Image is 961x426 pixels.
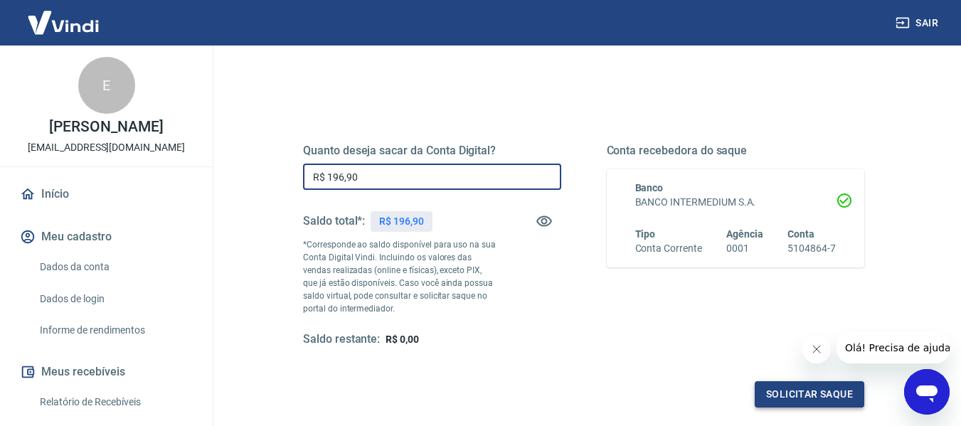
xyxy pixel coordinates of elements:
[635,195,837,210] h6: BANCO INTERMEDIUM S.A.
[28,140,185,155] p: [EMAIL_ADDRESS][DOMAIN_NAME]
[303,214,365,228] h5: Saldo total*:
[379,214,424,229] p: R$ 196,90
[787,228,814,240] span: Conta
[386,334,419,345] span: R$ 0,00
[787,241,836,256] h6: 5104864-7
[635,228,656,240] span: Tipo
[49,119,163,134] p: [PERSON_NAME]
[802,335,831,363] iframe: Fechar mensagem
[17,1,110,44] img: Vindi
[17,356,196,388] button: Meus recebíveis
[34,284,196,314] a: Dados de login
[34,388,196,417] a: Relatório de Recebíveis
[837,332,950,363] iframe: Mensagem da empresa
[78,57,135,114] div: E
[303,144,561,158] h5: Quanto deseja sacar da Conta Digital?
[726,241,763,256] h6: 0001
[904,369,950,415] iframe: Botão para abrir a janela de mensagens
[17,221,196,252] button: Meu cadastro
[635,182,664,193] span: Banco
[34,252,196,282] a: Dados da conta
[9,10,120,21] span: Olá! Precisa de ajuda?
[755,381,864,408] button: Solicitar saque
[635,241,702,256] h6: Conta Corrente
[303,332,380,347] h5: Saldo restante:
[17,179,196,210] a: Início
[607,144,865,158] h5: Conta recebedora do saque
[726,228,763,240] span: Agência
[303,238,497,315] p: *Corresponde ao saldo disponível para uso na sua Conta Digital Vindi. Incluindo os valores das ve...
[34,316,196,345] a: Informe de rendimentos
[893,10,944,36] button: Sair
